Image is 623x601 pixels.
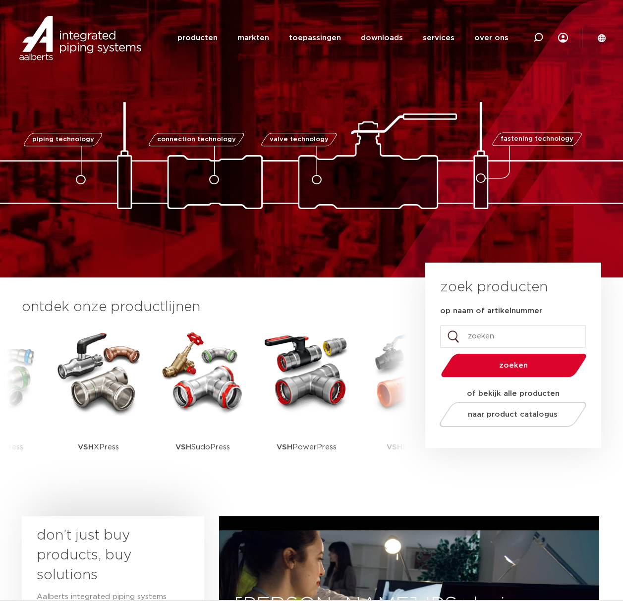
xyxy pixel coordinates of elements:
[32,136,94,143] span: piping technology
[467,390,560,397] strong: of bekijk alle producten
[262,327,351,478] a: VSHPowerPress
[277,443,292,451] strong: VSH
[78,416,119,478] p: XPress
[78,443,94,451] strong: VSH
[440,325,586,348] input: zoeken
[270,136,329,143] span: valve technology
[366,327,455,478] a: VSHShurjoint
[468,411,558,418] span: naar product catalogus
[237,19,269,57] a: markten
[177,19,509,57] nav: Menu
[361,19,403,57] a: downloads
[466,362,561,369] span: zoeken
[437,402,589,427] a: naar product catalogus
[437,353,590,378] button: zoeken
[177,19,218,57] a: producten
[22,297,392,317] h3: ontdek onze productlijnen
[440,306,542,316] label: op naam of artikelnummer
[289,19,341,57] a: toepassingen
[423,19,454,57] a: services
[37,526,171,585] h3: don’t just buy products, buy solutions
[54,327,143,478] a: VSHXPress
[501,136,573,143] span: fastening technology
[175,416,230,478] p: SudoPress
[387,416,435,478] p: Shurjoint
[387,443,402,451] strong: VSH
[440,277,548,297] h3: zoek producten
[158,327,247,478] a: VSHSudoPress
[157,136,235,143] span: connection technology
[277,416,337,478] p: PowerPress
[474,19,509,57] a: over ons
[175,443,191,451] strong: VSH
